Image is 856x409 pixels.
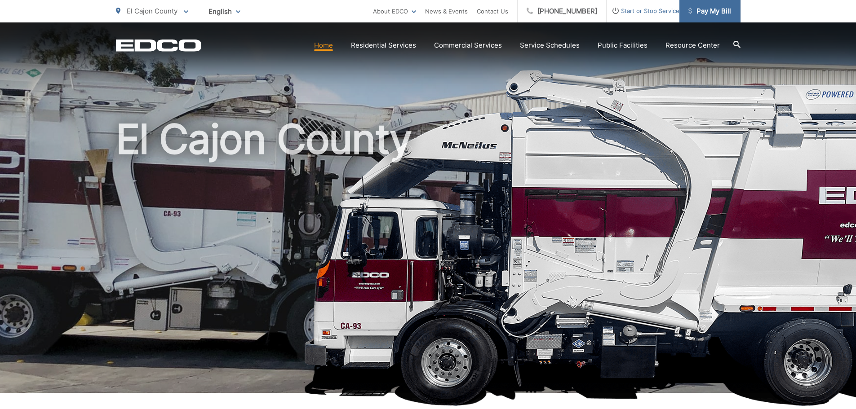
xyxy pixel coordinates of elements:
a: Residential Services [351,40,416,51]
a: News & Events [425,6,468,17]
a: About EDCO [373,6,416,17]
h1: El Cajon County [116,117,741,401]
a: Contact Us [477,6,508,17]
a: Service Schedules [520,40,580,51]
a: Commercial Services [434,40,502,51]
span: El Cajon County [127,7,177,15]
a: EDCD logo. Return to the homepage. [116,39,201,52]
span: English [202,4,247,19]
a: Resource Center [665,40,720,51]
span: Pay My Bill [688,6,731,17]
a: Public Facilities [598,40,648,51]
a: Home [314,40,333,51]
